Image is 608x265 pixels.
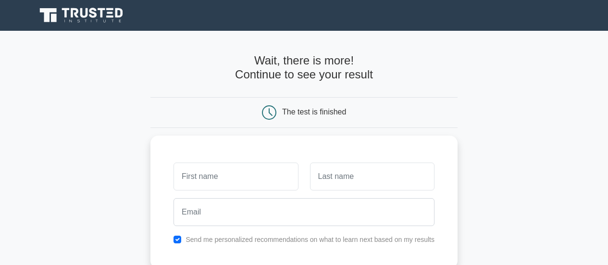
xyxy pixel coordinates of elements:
[174,163,298,190] input: First name
[282,108,346,116] div: The test is finished
[186,236,434,243] label: Send me personalized recommendations on what to learn next based on my results
[174,198,434,226] input: Email
[150,54,458,82] h4: Wait, there is more! Continue to see your result
[310,163,434,190] input: Last name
